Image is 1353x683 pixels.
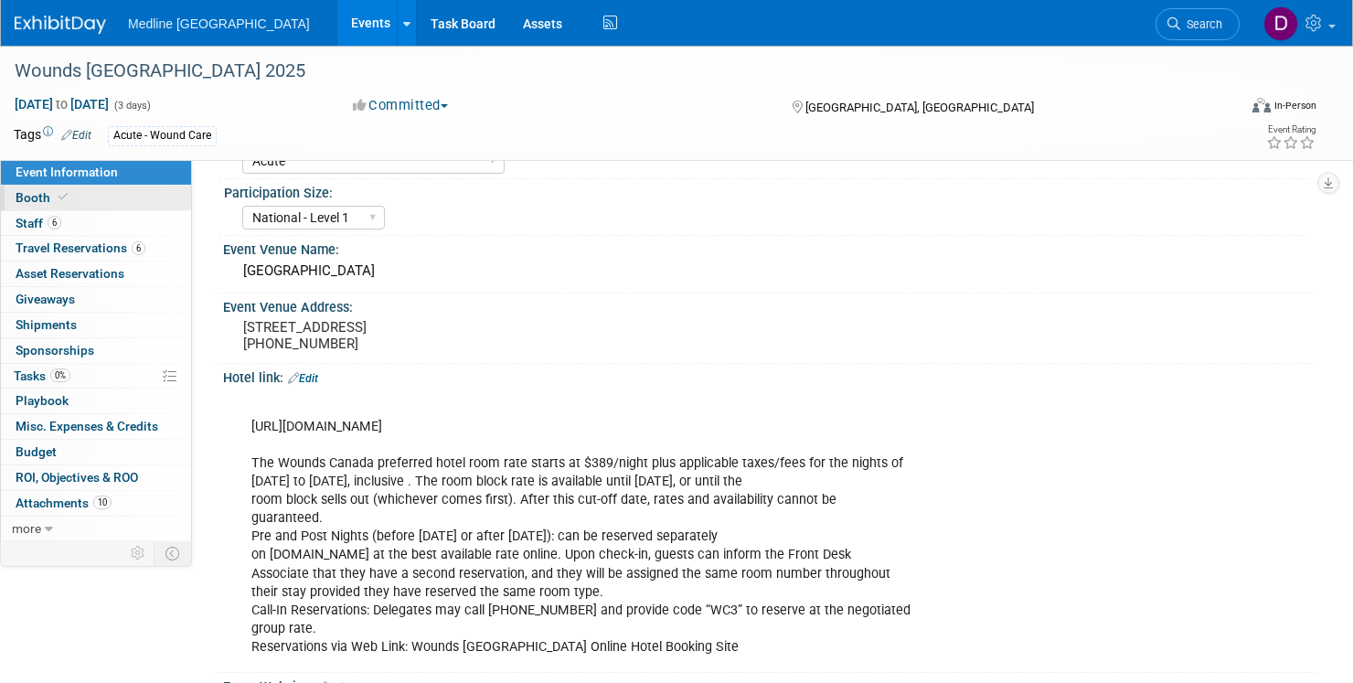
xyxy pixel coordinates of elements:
[14,125,91,146] td: Tags
[14,96,110,112] span: [DATE] [DATE]
[108,126,217,145] div: Acute - Wound Care
[1,160,191,185] a: Event Information
[1,236,191,261] a: Travel Reservations6
[1,440,191,464] a: Budget
[16,216,61,230] span: Staff
[16,343,94,358] span: Sponsorships
[1,186,191,210] a: Booth
[15,16,106,34] img: ExhibitDay
[16,240,145,255] span: Travel Reservations
[346,96,455,115] button: Committed
[1,389,191,413] a: Playbook
[1,491,191,516] a: Attachments10
[8,55,1206,88] div: Wounds [GEOGRAPHIC_DATA] 2025
[805,101,1034,114] span: [GEOGRAPHIC_DATA], [GEOGRAPHIC_DATA]
[1,517,191,541] a: more
[123,541,154,565] td: Personalize Event Tab Strip
[243,319,658,352] pre: [STREET_ADDRESS] [PHONE_NUMBER]
[12,521,41,536] span: more
[1,313,191,337] a: Shipments
[223,293,1316,316] div: Event Venue Address:
[16,266,124,281] span: Asset Reservations
[16,419,158,433] span: Misc. Expenses & Credits
[1,364,191,389] a: Tasks0%
[224,179,1308,202] div: Participation Size:
[1252,98,1271,112] img: Format-Inperson.png
[223,236,1316,259] div: Event Venue Name:
[16,470,138,485] span: ROI, Objectives & ROO
[223,364,1316,388] div: Hotel link:
[154,541,192,565] td: Toggle Event Tabs
[16,444,57,459] span: Budget
[132,241,145,255] span: 6
[288,372,318,385] a: Edit
[1156,8,1240,40] a: Search
[48,216,61,229] span: 6
[1273,99,1316,112] div: In-Person
[59,192,68,202] i: Booth reservation complete
[1,261,191,286] a: Asset Reservations
[61,129,91,142] a: Edit
[1,287,191,312] a: Giveaways
[16,393,69,408] span: Playbook
[128,16,310,31] span: Medline [GEOGRAPHIC_DATA]
[1180,17,1222,31] span: Search
[16,496,112,510] span: Attachments
[1,465,191,490] a: ROI, Objectives & ROO
[16,165,118,179] span: Event Information
[112,100,151,112] span: (3 days)
[237,257,1303,285] div: [GEOGRAPHIC_DATA]
[1266,125,1316,134] div: Event Rating
[1,338,191,363] a: Sponsorships
[1263,6,1298,41] img: Debbie Suddick
[1,414,191,439] a: Misc. Expenses & Credits
[239,390,1106,666] div: [URL][DOMAIN_NAME] The Wounds Canada preferred hotel room rate starts at $389/night plus applicab...
[1123,95,1317,123] div: Event Format
[14,368,70,383] span: Tasks
[1,211,191,236] a: Staff6
[50,368,70,382] span: 0%
[93,496,112,509] span: 10
[16,190,71,205] span: Booth
[53,97,70,112] span: to
[16,317,77,332] span: Shipments
[16,292,75,306] span: Giveaways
